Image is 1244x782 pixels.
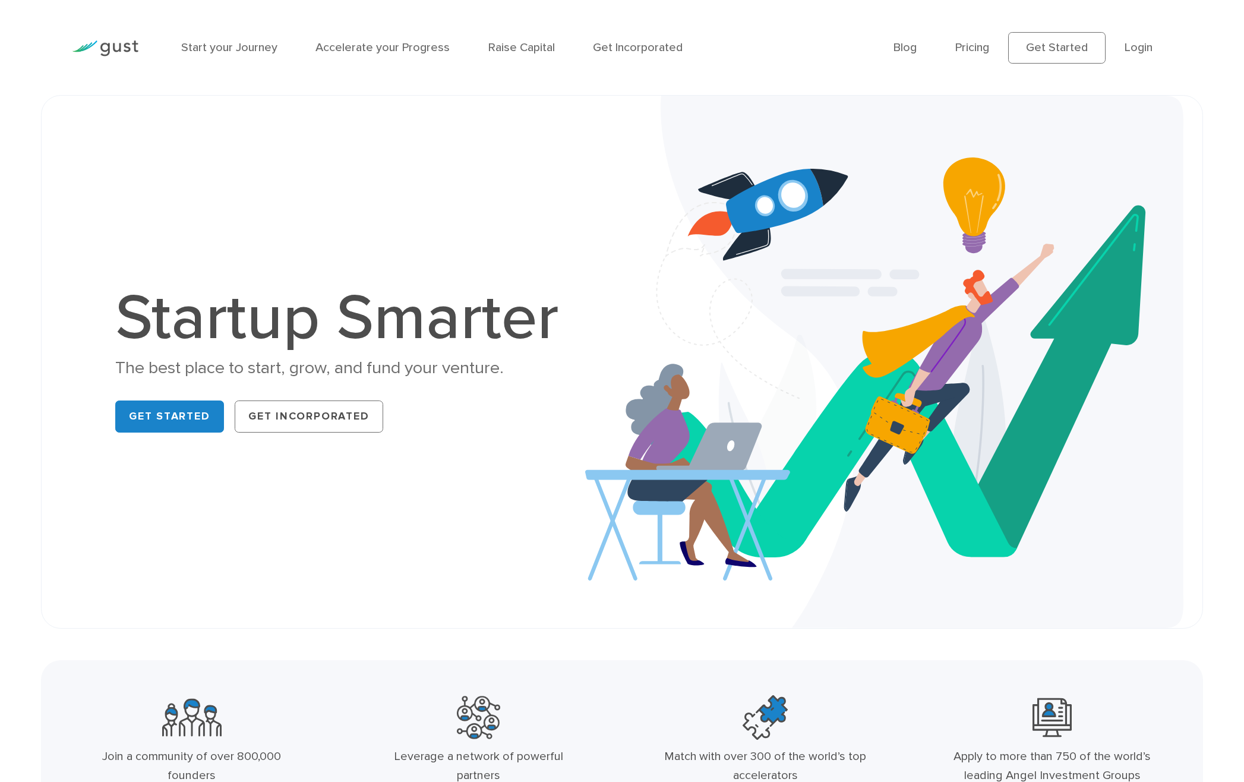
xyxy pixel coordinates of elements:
[162,693,222,742] img: Community Founders
[955,40,989,55] a: Pricing
[593,40,683,55] a: Get Incorporated
[72,40,138,56] img: Gust Logo
[315,40,450,55] a: Accelerate your Progress
[893,40,917,55] a: Blog
[585,96,1183,628] img: Startup Smarter Hero
[743,693,788,742] img: Top Accelerators
[181,40,277,55] a: Start your Journey
[235,401,383,432] a: Get Incorporated
[115,286,572,350] h1: Startup Smarter
[115,401,224,432] a: Get Started
[457,693,500,742] img: Powerful Partners
[1125,40,1153,55] a: Login
[1033,693,1072,742] img: Leading Angel Investment
[115,357,572,380] div: The best place to start, grow, and fund your venture.
[1008,32,1106,64] a: Get Started
[488,40,555,55] a: Raise Capital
